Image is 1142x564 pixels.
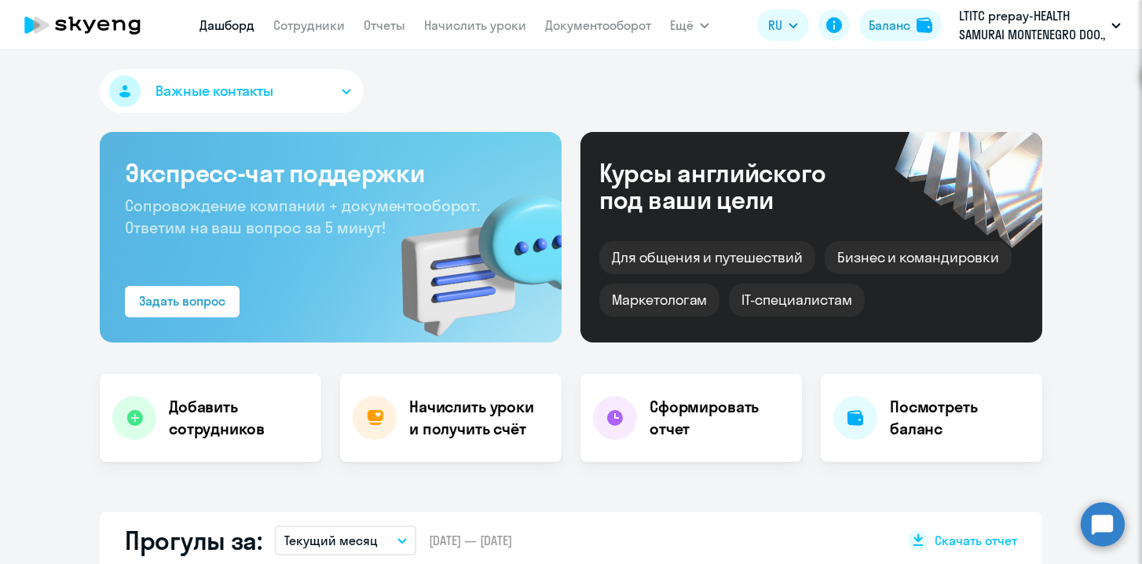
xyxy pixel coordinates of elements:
[959,6,1105,44] p: LTITC prepay-HEALTH SAMURAI MONTENEGRO DOO., [PERSON_NAME], ООО
[729,284,864,317] div: IT-специалистам
[275,526,416,555] button: Текущий месяц
[125,525,262,556] h2: Прогулы за:
[917,17,932,33] img: balance
[156,81,273,101] span: Важные контакты
[599,284,719,317] div: Маркетологам
[139,291,225,310] div: Задать вопрос
[670,16,694,35] span: Ещё
[599,159,868,213] div: Курсы английского под ваши цели
[650,396,789,440] h4: Сформировать отчет
[859,9,942,41] button: Балансbalance
[273,17,345,33] a: Сотрудники
[169,396,309,440] h4: Добавить сотрудников
[670,9,709,41] button: Ещё
[599,241,815,274] div: Для общения и путешествий
[825,241,1012,274] div: Бизнес и командировки
[409,396,546,440] h4: Начислить уроки и получить счёт
[125,286,240,317] button: Задать вопрос
[768,16,782,35] span: RU
[199,17,254,33] a: Дашборд
[545,17,651,33] a: Документооборот
[284,531,378,550] p: Текущий месяц
[424,17,526,33] a: Начислить уроки
[935,532,1017,549] span: Скачать отчет
[379,166,562,342] img: bg-img
[757,9,809,41] button: RU
[125,196,480,237] span: Сопровождение компании + документооборот. Ответим на ваш вопрос за 5 минут!
[100,69,364,113] button: Важные контакты
[364,17,405,33] a: Отчеты
[890,396,1030,440] h4: Посмотреть баланс
[869,16,910,35] div: Баланс
[125,157,536,189] h3: Экспресс-чат поддержки
[429,532,512,549] span: [DATE] — [DATE]
[951,6,1129,44] button: LTITC prepay-HEALTH SAMURAI MONTENEGRO DOO., [PERSON_NAME], ООО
